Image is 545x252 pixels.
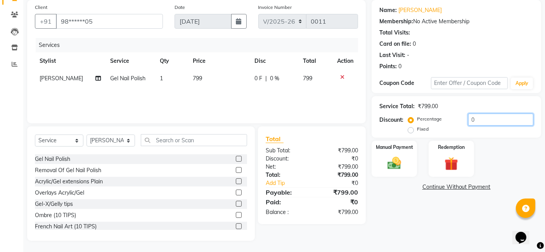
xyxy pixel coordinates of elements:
div: Discount: [379,116,403,124]
span: [PERSON_NAME] [40,75,83,82]
div: Gel-X/Gelly tips [35,200,73,208]
div: ₹799.00 [312,171,364,179]
div: ₹799.00 [418,102,438,110]
span: 0 % [270,74,279,83]
button: Apply [511,78,533,89]
img: _gift.svg [440,155,462,173]
a: Add Tip [260,179,320,187]
th: Stylist [35,52,106,70]
label: Redemption [438,144,465,151]
span: | [265,74,267,83]
a: Continue Without Payment [373,183,540,191]
div: ₹799.00 [312,163,364,171]
input: Search by Name/Mobile/Email/Code [56,14,163,29]
input: Search or Scan [141,134,247,146]
span: Gel Nail Polish [110,75,145,82]
label: Percentage [417,116,442,123]
div: ₹0 [321,179,364,187]
div: Acrylic/Gel extensions Plain [35,178,103,186]
span: 799 [303,75,312,82]
div: Discount: [260,155,312,163]
div: Payable: [260,188,312,197]
div: Last Visit: [379,51,405,59]
span: 799 [193,75,202,82]
div: 0 [413,40,416,48]
div: Service Total: [379,102,415,110]
input: Enter Offer / Coupon Code [431,77,508,89]
th: Price [188,52,250,70]
div: Coupon Code [379,79,431,87]
div: ₹799.00 [312,188,364,197]
a: [PERSON_NAME] [398,6,442,14]
div: Ombre (10 TIPS) [35,211,76,219]
div: Total Visits: [379,29,410,37]
th: Disc [250,52,298,70]
div: ₹0 [312,155,364,163]
div: Gel Nail Polish [35,155,70,163]
div: Services [36,38,364,52]
th: Action [332,52,358,70]
button: +91 [35,14,57,29]
div: No Active Membership [379,17,533,26]
th: Qty [155,52,188,70]
div: Card on file: [379,40,411,48]
div: Name: [379,6,397,14]
div: Removal Of Gel Nail Polish [35,166,101,174]
label: Invoice Number [258,4,292,11]
span: 1 [160,75,163,82]
div: ₹799.00 [312,147,364,155]
label: Date [175,4,185,11]
div: ₹0 [312,197,364,207]
div: French Nail Art (10 TIPS) [35,223,97,231]
label: Client [35,4,47,11]
div: Overlays Acrylic/Gel [35,189,84,197]
div: Balance : [260,208,312,216]
div: 0 [398,62,401,71]
div: ₹799.00 [312,208,364,216]
div: - [407,51,409,59]
div: Paid: [260,197,312,207]
div: Total: [260,171,312,179]
div: Net: [260,163,312,171]
th: Total [298,52,332,70]
img: _cash.svg [383,155,405,171]
span: 0 F [254,74,262,83]
span: Total [266,135,284,143]
div: Points: [379,62,397,71]
label: Manual Payment [376,144,413,151]
div: Membership: [379,17,413,26]
iframe: chat widget [512,221,537,244]
th: Service [106,52,155,70]
div: Sub Total: [260,147,312,155]
label: Fixed [417,126,429,133]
